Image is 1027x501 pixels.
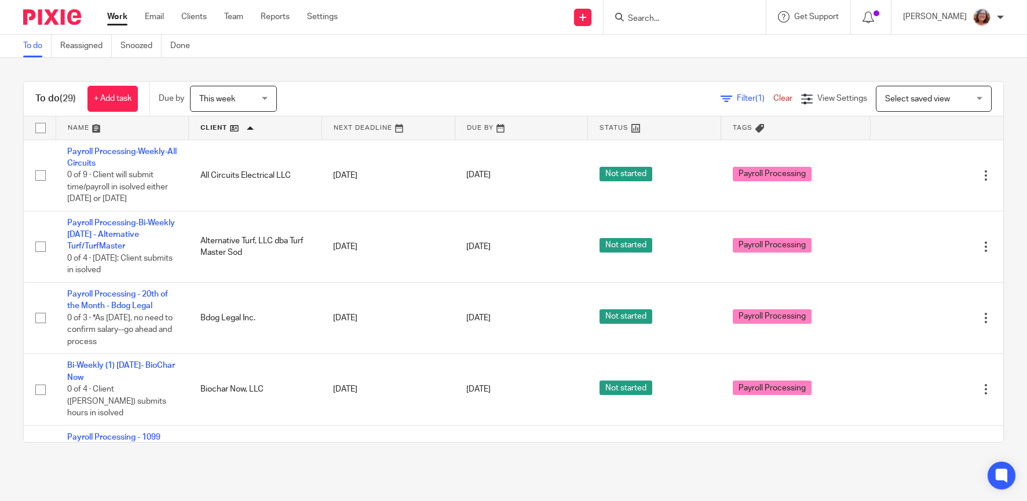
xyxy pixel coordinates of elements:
td: [DATE] [321,282,455,353]
a: Done [170,35,199,57]
span: Not started [600,381,652,395]
span: View Settings [817,94,867,103]
span: Get Support [794,13,839,21]
td: [DATE] [321,140,455,211]
p: Due by [159,93,184,104]
td: All Circuits Electrical LLC [189,140,322,211]
td: [DATE] [321,211,455,282]
a: To do [23,35,52,57]
td: Bdog Legal Inc. [189,282,322,353]
span: Not started [600,167,652,181]
span: [DATE] [466,243,491,251]
a: Team [224,11,243,23]
a: Bi-Weekly (1) [DATE]- BioChar Now [67,361,175,381]
a: Settings [307,11,338,23]
span: 0 of 9 · Client will submit time/payroll in isolved either [DATE] or [DATE] [67,171,168,203]
a: Payroll Processing - 20th of the Month - Bdog Legal [67,290,168,310]
input: Search [627,14,731,24]
td: Biochar Now, LLC [189,354,322,425]
span: 0 of 4 · [DATE]: Client submits in isolved [67,254,173,275]
span: 0 of 4 · Client ([PERSON_NAME]) submits hours in isolved [67,385,166,417]
a: Clear [773,94,792,103]
span: Payroll Processing [733,238,812,253]
span: This week [199,95,235,103]
a: Payroll Processing-Weekly-All Circuits [67,148,177,167]
span: Filter [737,94,773,103]
span: [DATE] [466,171,491,180]
span: Payroll Processing [733,381,812,395]
a: Payroll Processing-Bi-Weekly [DATE] - Alternative Turf/TurfMaster [67,219,175,251]
a: Email [145,11,164,23]
a: Snoozed [120,35,162,57]
a: Reports [261,11,290,23]
span: [DATE] [466,314,491,322]
img: Pixie [23,9,81,25]
td: Alternative Turf, LLC dba Turf Master Sod [189,211,322,282]
span: [DATE] [466,385,491,393]
span: Payroll Processing [733,309,812,324]
span: (1) [755,94,765,103]
td: [DATE] [321,354,455,425]
a: + Add task [87,86,138,112]
span: Not started [600,238,652,253]
a: Reassigned [60,35,112,57]
a: Work [107,11,127,23]
span: Payroll Processing [733,167,812,181]
span: 0 of 3 · *As [DATE], no need to confirm salary--go ahead and process [67,314,173,346]
p: [PERSON_NAME] [903,11,967,23]
a: Clients [181,11,207,23]
a: Payroll Processing - 1099 Contractors- Semi-Monthly 20th-Drizzle Digital [67,433,168,465]
img: LB%20Reg%20Headshot%208-2-23.jpg [973,8,991,27]
span: (29) [60,94,76,103]
h1: To do [35,93,76,105]
span: Not started [600,309,652,324]
span: Tags [733,125,752,131]
span: Select saved view [885,95,950,103]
